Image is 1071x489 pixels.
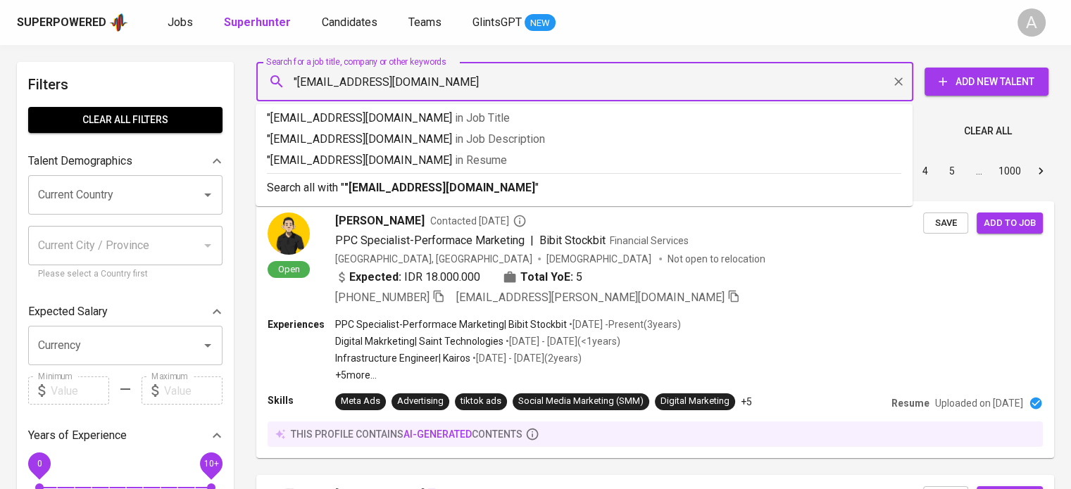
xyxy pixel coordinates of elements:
[923,212,968,234] button: Save
[525,16,556,30] span: NEW
[936,73,1037,91] span: Add New Talent
[28,147,223,175] div: Talent Demographics
[335,368,681,382] p: +5 more ...
[455,132,545,146] span: in Job Description
[408,14,444,32] a: Teams
[28,73,223,96] h6: Filters
[430,214,527,228] span: Contacted [DATE]
[408,15,441,29] span: Teams
[164,376,223,405] input: Value
[668,252,765,266] p: Not open to relocation
[539,234,606,247] span: Bibit Stockbit
[567,317,681,331] p: • [DATE] - Present ( 3 years )
[984,215,1036,231] span: Add to job
[889,72,908,91] button: Clear
[349,269,401,286] b: Expected:
[39,111,211,129] span: Clear All filters
[267,131,901,148] p: "[EMAIL_ADDRESS][DOMAIN_NAME]
[1029,160,1052,182] button: Go to next page
[660,395,729,408] div: Digital Marketing
[964,122,1012,140] span: Clear All
[28,298,223,326] div: Expected Salary
[28,421,223,450] div: Years of Experience
[268,393,335,407] p: Skills
[546,252,653,266] span: [DEMOGRAPHIC_DATA]
[322,15,377,29] span: Candidates
[168,14,196,32] a: Jobs
[456,291,725,304] span: [EMAIL_ADDRESS][PERSON_NAME][DOMAIN_NAME]
[610,235,689,246] span: Financial Services
[38,267,213,281] p: Please select a Country first
[335,252,532,266] div: [GEOGRAPHIC_DATA], [GEOGRAPHIC_DATA]
[28,153,132,170] p: Talent Demographics
[518,395,644,408] div: Social Media Marketing (SMM)
[268,212,310,255] img: c8bc731f9da39dd31ed4ac834e6477b7.jpg
[930,215,961,231] span: Save
[273,263,306,275] span: Open
[958,118,1017,144] button: Clear All
[805,160,1054,182] nav: pagination navigation
[520,269,573,286] b: Total YoE:
[198,185,218,205] button: Open
[455,153,507,167] span: in Resume
[268,317,335,331] p: Experiences
[267,110,901,127] p: "[EMAIL_ADDRESS][DOMAIN_NAME]
[168,15,193,29] span: Jobs
[256,201,1054,458] a: Open[PERSON_NAME]Contacted [DATE]PPC Specialist-Performace Marketing|Bibit StockbitFinancial Serv...
[335,317,567,331] p: PPC Specialist-Performace Marketing | Bibit Stockbit
[455,111,510,125] span: in Job Title
[935,396,1023,410] p: Uploaded on [DATE]
[37,459,42,469] span: 0
[994,160,1025,182] button: Go to page 1000
[28,427,127,444] p: Years of Experience
[17,15,106,31] div: Superpowered
[335,269,480,286] div: IDR 18.000.000
[461,395,501,408] div: tiktok ads
[1017,8,1046,37] div: A
[530,232,534,249] span: |
[403,428,472,440] span: AI-generated
[224,15,291,29] b: Superhunter
[17,12,128,33] a: Superpoweredapp logo
[335,351,470,365] p: Infrastructure Engineer | Kairos
[28,107,223,133] button: Clear All filters
[397,395,444,408] div: Advertising
[335,291,430,304] span: [PHONE_NUMBER]
[914,160,937,182] button: Go to page 4
[335,334,503,348] p: Digital Makrketing | Saint Technologies
[344,181,535,194] b: "[EMAIL_ADDRESS][DOMAIN_NAME]
[203,459,218,469] span: 10+
[28,303,108,320] p: Expected Salary
[341,395,380,408] div: Meta Ads
[472,15,522,29] span: GlintsGPT
[967,164,990,178] div: …
[198,336,218,355] button: Open
[925,68,1048,96] button: Add New Talent
[291,427,522,441] p: this profile contains contents
[741,395,752,409] p: +5
[503,334,620,348] p: • [DATE] - [DATE] ( <1 years )
[941,160,963,182] button: Go to page 5
[51,376,109,405] input: Value
[335,234,525,247] span: PPC Specialist-Performace Marketing
[224,14,294,32] a: Superhunter
[335,212,425,229] span: [PERSON_NAME]
[267,152,901,169] p: "[EMAIL_ADDRESS][DOMAIN_NAME]
[109,12,128,33] img: app logo
[513,214,527,228] svg: By Batam recruiter
[472,14,556,32] a: GlintsGPT NEW
[891,396,929,410] p: Resume
[267,179,901,196] p: Search all with " "
[470,351,582,365] p: • [DATE] - [DATE] ( 2 years )
[322,14,380,32] a: Candidates
[576,269,582,286] span: 5
[977,212,1043,234] button: Add to job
